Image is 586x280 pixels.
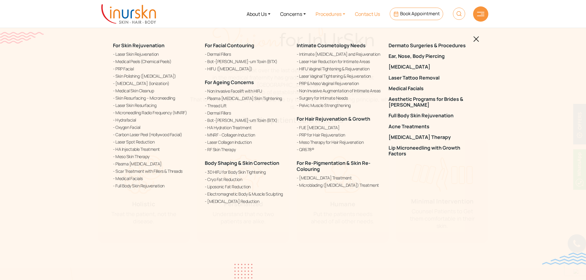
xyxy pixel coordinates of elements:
a: Plasma [MEDICAL_DATA] [113,161,197,167]
a: For Skin Rejuvenation [113,42,165,49]
a: Laser Skin Resurfacing [113,102,197,108]
a: Medical Skin Cleanup [113,87,197,94]
a: Aesthetic Programs for Brides & [PERSON_NAME] [389,96,473,108]
a: [MEDICAL_DATA] [389,64,473,70]
a: Dermal Fillers [205,51,289,57]
a: Electromagnetic Body & Muscle Sculpting [205,191,289,197]
a: Body Shaping & Skin Correction [205,160,279,166]
a: FUE [MEDICAL_DATA] [297,124,381,131]
a: Thread Lift [205,102,289,109]
a: PRP for Hair Rejuvenation [297,132,381,138]
a: [MEDICAL_DATA] Therapy [389,134,473,140]
a: Intimate Cosmetology Needs [297,42,366,49]
a: Acne Treatments [389,124,473,129]
a: Microblading ([MEDICAL_DATA]) Treatment [297,182,381,188]
a: Laser Spot Reduction [113,139,197,145]
a: HA Hydration Treatment [205,124,289,131]
a: Lip Microneedling with Growth Factors [389,145,473,157]
a: Intimate [MEDICAL_DATA] and Rejuvenation [297,51,381,57]
a: Surgery for Intimate Needs [297,95,381,101]
a: HIFU ([MEDICAL_DATA]) [205,66,289,72]
a: For Facial Contouring [205,42,254,49]
a: [MEDICAL_DATA] Reduction [205,198,289,204]
a: Dermal Fillers [205,110,289,116]
a: Plasma [MEDICAL_DATA] Skin Tightening [205,95,289,101]
a: Dermato Surgeries & Procedures [389,43,473,48]
a: Laser Vaginal Tightening & Rejuvenation [297,73,381,79]
a: Laser Collagen Induction [205,139,289,145]
a: Full Body Skin Rejuvenation [389,113,473,119]
a: MNRF - Collagen Induction [205,132,289,138]
a: Bot-[PERSON_NAME]-um Toxin (BTX) [205,117,289,123]
a: Contact Us [350,2,385,25]
a: Non Invasive Facelift with HIFU [205,88,289,94]
a: QR678® [297,146,381,153]
a: Oxygen Facial [113,124,197,130]
a: Laser Skin Rejuvenation [113,51,197,57]
a: Laser Hair Reduction for Intimate Areas [297,58,381,65]
a: Concerns [275,2,311,25]
a: Medical Facials [113,175,197,182]
a: Book Appointment [390,8,443,20]
a: Meso Therapy for Hair Rejuvenation [297,139,381,145]
a: [MEDICAL_DATA] Treatment [297,175,381,181]
a: Pelvic Muscle Strengthening [297,102,381,108]
a: Liposonic Fat Reduction [205,183,289,190]
a: Microneedling Radio Frequency (MNRF) [113,109,197,116]
a: RF Skin Therapy [205,146,289,153]
a: Procedures [311,2,350,25]
a: For Ageing Concerns [205,79,254,86]
a: Bot-[PERSON_NAME]-um Toxin (BTX) [205,58,289,65]
a: PRP & Meso Vaginal Rejuvenation [297,80,381,87]
a: [MEDICAL_DATA] (Ionization) [113,80,197,87]
a: PRP Facial [113,66,197,72]
a: Skin Polishing ([MEDICAL_DATA]) [113,73,197,79]
a: Medical Peels (Chemical Peels) [113,58,197,65]
a: Non Invasive Augmentation of Intimate Areas [297,87,381,94]
a: For Hair Rejuvenation & Growth [297,115,370,122]
a: Meso Skin Therapy [113,153,197,160]
a: Medical Facials [389,86,473,91]
span: Book Appointment [400,10,440,17]
a: HIFU Vaginal Tightening & Rejuvenation [297,66,381,72]
a: Skin Resurfacing – Microneedling [113,95,197,101]
img: inurskn-logo [101,4,156,24]
a: HA Injectable Treatment [113,146,197,152]
a: Ear, Nose, Body Piercing [389,53,473,59]
img: HeaderSearch [453,8,465,20]
a: 3D HIFU for Body Skin Tightening [205,169,289,175]
a: Hydrafacial [113,117,197,123]
img: hamLine.svg [477,12,484,16]
a: Carbon Laser Peel (Hollywood Facial) [113,131,197,138]
a: For Re-Pigmentation & Skin Re-Colouring [297,160,371,172]
img: blackclosed [473,36,479,42]
a: Laser Tattoo Removal [389,75,473,81]
a: About Us [242,2,275,25]
a: Full Body Skin Rejuvenation [113,183,197,189]
a: Scar Treatment with Fillers & Threads [113,168,197,174]
a: Cryo Fat Reduction [205,176,289,183]
img: bluewave [542,253,586,265]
